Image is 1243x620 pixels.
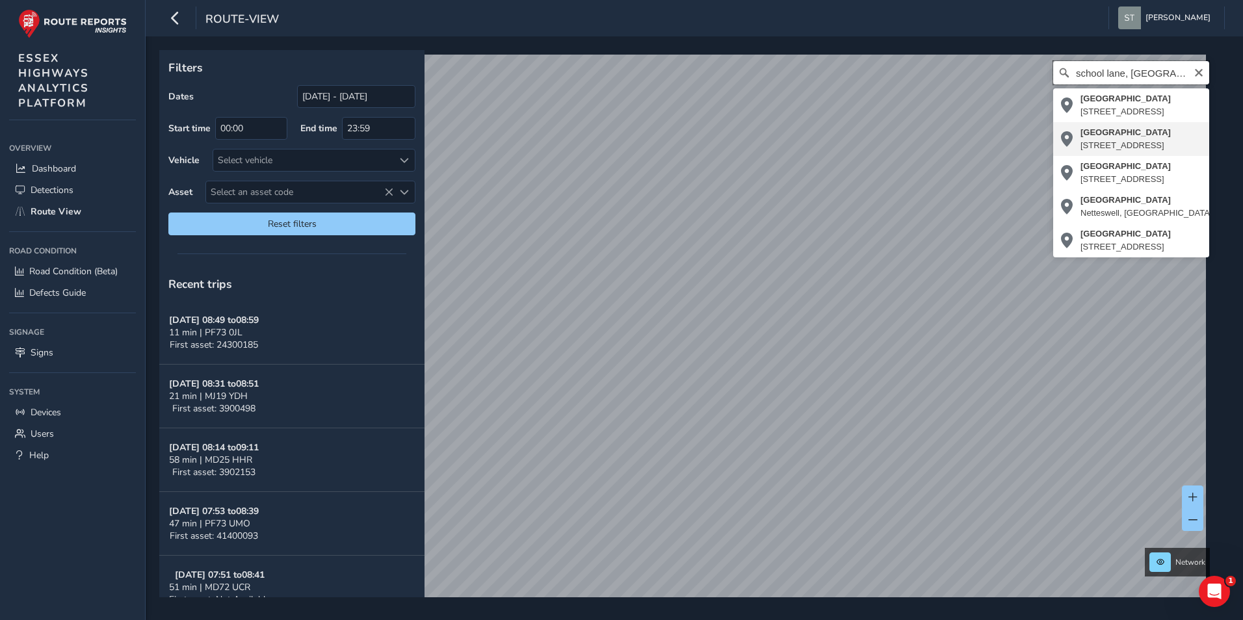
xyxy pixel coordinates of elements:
[169,441,259,454] strong: [DATE] 08:14 to 09:11
[169,314,259,326] strong: [DATE] 08:49 to 08:59
[159,365,425,428] button: [DATE] 08:31 to08:5121 min | MJ19 YDHFirst asset: 3900498
[170,339,258,351] span: First asset: 24300185
[159,301,425,365] button: [DATE] 08:49 to08:5911 min | PF73 0JLFirst asset: 24300185
[206,181,393,203] span: Select an asset code
[169,593,270,606] span: First asset: Not Available
[9,322,136,342] div: Signage
[29,449,49,461] span: Help
[169,326,242,339] span: 11 min | PF73 0JL
[31,428,54,440] span: Users
[9,382,136,402] div: System
[32,162,76,175] span: Dashboard
[169,505,259,517] strong: [DATE] 07:53 to 08:39
[159,492,425,556] button: [DATE] 07:53 to08:3947 min | PF73 UMOFirst asset: 41400093
[1080,126,1171,139] div: [GEOGRAPHIC_DATA]
[169,454,252,466] span: 58 min | MD25 HHR
[9,261,136,282] a: Road Condition (Beta)
[205,11,279,29] span: route-view
[9,158,136,179] a: Dashboard
[169,390,248,402] span: 21 min | MJ19 YDH
[29,287,86,299] span: Defects Guide
[300,122,337,135] label: End time
[31,205,81,218] span: Route View
[9,342,136,363] a: Signs
[172,402,255,415] span: First asset: 3900498
[168,276,232,292] span: Recent trips
[170,530,258,542] span: First asset: 41400093
[31,346,53,359] span: Signs
[168,59,415,76] p: Filters
[1145,6,1210,29] span: [PERSON_NAME]
[9,201,136,222] a: Route View
[9,402,136,423] a: Devices
[169,378,259,390] strong: [DATE] 08:31 to 08:51
[9,138,136,158] div: Overview
[164,55,1206,612] canvas: Map
[169,517,250,530] span: 47 min | PF73 UMO
[9,241,136,261] div: Road Condition
[9,179,136,201] a: Detections
[1225,576,1236,586] span: 1
[1080,92,1171,105] div: [GEOGRAPHIC_DATA]
[18,51,89,110] span: ESSEX HIGHWAYS ANALYTICS PLATFORM
[1199,576,1230,607] iframe: Intercom live chat
[1053,61,1209,84] input: Search
[31,406,61,419] span: Devices
[29,265,118,278] span: Road Condition (Beta)
[1080,139,1171,152] div: [STREET_ADDRESS]
[9,423,136,445] a: Users
[9,445,136,466] a: Help
[1175,557,1205,567] span: Network
[178,218,406,230] span: Reset filters
[31,184,73,196] span: Detections
[168,213,415,235] button: Reset filters
[159,428,425,492] button: [DATE] 08:14 to09:1158 min | MD25 HHRFirst asset: 3902153
[168,186,192,198] label: Asset
[1080,173,1171,186] div: [STREET_ADDRESS]
[18,9,127,38] img: rr logo
[1080,227,1171,240] div: [GEOGRAPHIC_DATA]
[168,90,194,103] label: Dates
[172,466,255,478] span: First asset: 3902153
[175,569,265,581] strong: [DATE] 07:51 to 08:41
[159,556,425,619] button: [DATE] 07:51 to08:4151 min | MD72 UCRFirst asset: Not Available
[1080,160,1171,173] div: [GEOGRAPHIC_DATA]
[1194,66,1204,78] button: Clear
[1080,105,1171,118] div: [STREET_ADDRESS]
[1118,6,1141,29] img: diamond-layout
[1118,6,1215,29] button: [PERSON_NAME]
[169,581,250,593] span: 51 min | MD72 UCR
[168,122,211,135] label: Start time
[213,149,393,171] div: Select vehicle
[168,154,200,166] label: Vehicle
[393,181,415,203] div: Select an asset code
[9,282,136,304] a: Defects Guide
[1080,240,1171,253] div: [STREET_ADDRESS]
